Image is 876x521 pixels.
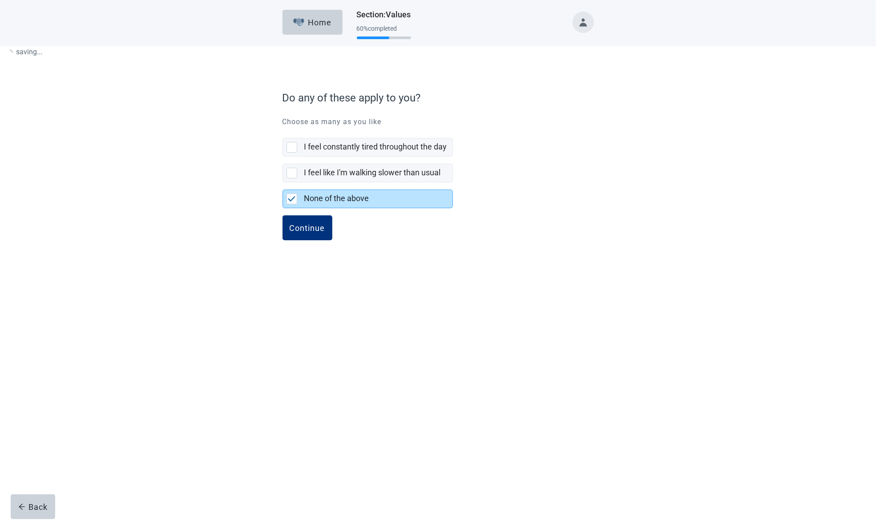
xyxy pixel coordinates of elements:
img: Check [288,196,296,202]
div: Back [18,502,48,511]
button: ElephantHome [283,10,343,35]
span: arrow-left [18,503,25,510]
div: Continue [290,223,325,232]
div: Home [293,18,331,27]
h1: Section : Values [357,8,411,21]
label: Do any of these apply to you? [283,90,589,106]
label: None of the above [304,194,369,203]
label: I feel like I'm walking slower than usual [304,168,441,177]
p: Choose as many as you like [283,117,594,127]
span: loading [6,49,13,56]
button: arrow-leftBack [11,494,55,519]
button: Continue [283,215,332,240]
label: I feel constantly tired throughout the day [304,142,447,151]
p: saving ... [7,46,42,57]
div: 60 % completed [357,25,411,32]
button: Toggle account menu [573,12,594,33]
img: Elephant [293,18,304,26]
